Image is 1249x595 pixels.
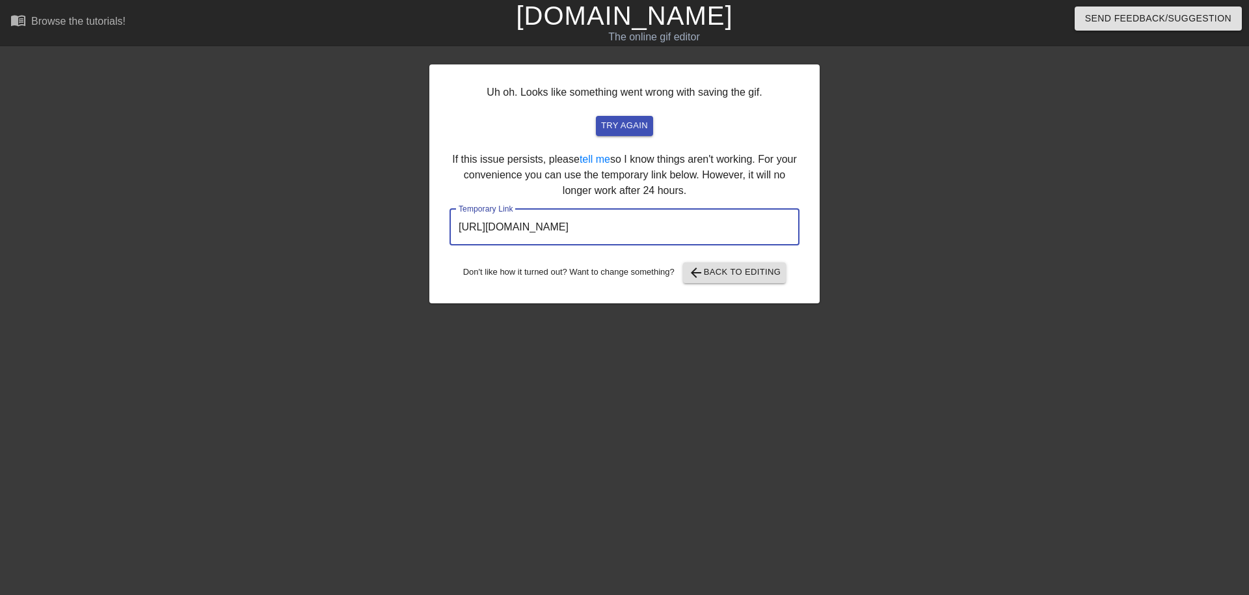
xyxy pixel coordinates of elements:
[516,1,732,30] a: [DOMAIN_NAME]
[688,265,781,281] span: Back to Editing
[601,118,648,133] span: try again
[31,16,126,27] div: Browse the tutorials!
[683,262,786,283] button: Back to Editing
[423,29,885,45] div: The online gif editor
[1075,7,1242,31] button: Send Feedback/Suggestion
[1085,10,1231,27] span: Send Feedback/Suggestion
[688,265,704,281] span: arrow_back
[450,209,799,245] input: bare
[429,64,820,303] div: Uh oh. Looks like something went wrong with saving the gif. If this issue persists, please so I k...
[10,12,26,28] span: menu_book
[596,116,653,136] button: try again
[580,154,610,165] a: tell me
[10,12,126,33] a: Browse the tutorials!
[450,262,799,283] div: Don't like how it turned out? Want to change something?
